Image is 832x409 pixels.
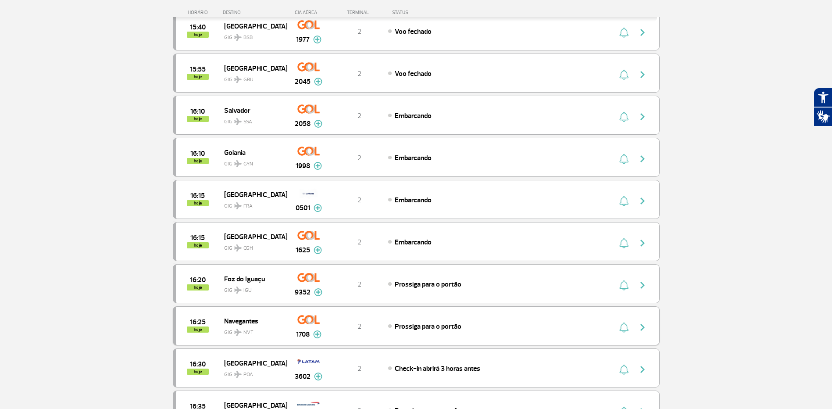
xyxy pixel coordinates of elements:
[223,10,287,15] div: DESTINO
[619,364,628,375] img: sino-painel-voo.svg
[814,88,832,126] div: Plugin de acessibilidade da Hand Talk.
[243,76,254,84] span: GRU
[357,322,361,331] span: 2
[224,315,280,326] span: Navegantes
[287,10,331,15] div: CIA AÉREA
[187,369,209,375] span: hoje
[224,29,280,42] span: GIG
[314,246,322,254] img: mais-info-painel-voo.svg
[224,324,280,337] span: GIG
[224,147,280,158] span: Goiania
[296,34,310,45] span: 1977
[395,111,432,120] span: Embarcando
[224,155,280,168] span: GIG
[314,120,322,128] img: mais-info-painel-voo.svg
[814,88,832,107] button: Abrir recursos assistivos.
[243,118,252,126] span: SSA
[619,322,628,333] img: sino-painel-voo.svg
[395,27,432,36] span: Voo fechado
[190,24,206,30] span: 2025-10-01 15:40:00
[224,62,280,74] span: [GEOGRAPHIC_DATA]
[637,111,648,122] img: seta-direita-painel-voo.svg
[313,36,321,43] img: mais-info-painel-voo.svg
[243,287,252,294] span: IGU
[619,196,628,206] img: sino-painel-voo.svg
[814,107,832,126] button: Abrir tradutor de língua de sinais.
[314,204,322,212] img: mais-info-painel-voo.svg
[395,364,480,373] span: Check-in abrirá 3 horas antes
[234,118,242,125] img: destiny_airplane.svg
[224,231,280,242] span: [GEOGRAPHIC_DATA]
[187,200,209,206] span: hoje
[295,287,311,298] span: 9352
[234,34,242,41] img: destiny_airplane.svg
[187,326,209,333] span: hoje
[395,238,432,247] span: Embarcando
[331,10,388,15] div: TERMINAL
[234,76,242,83] img: destiny_airplane.svg
[619,111,628,122] img: sino-painel-voo.svg
[388,10,459,15] div: STATUS
[637,69,648,80] img: seta-direita-painel-voo.svg
[190,108,205,115] span: 2025-10-01 16:10:00
[357,27,361,36] span: 2
[187,242,209,248] span: hoje
[190,151,205,157] span: 2025-10-01 16:10:00
[357,111,361,120] span: 2
[619,280,628,291] img: sino-painel-voo.svg
[314,162,322,170] img: mais-info-painel-voo.svg
[296,329,310,340] span: 1708
[313,330,321,338] img: mais-info-painel-voo.svg
[357,364,361,373] span: 2
[314,373,322,380] img: mais-info-painel-voo.svg
[224,240,280,252] span: GIG
[190,277,206,283] span: 2025-10-01 16:20:00
[295,76,311,87] span: 2045
[637,364,648,375] img: seta-direita-painel-voo.svg
[357,154,361,162] span: 2
[357,238,361,247] span: 2
[175,10,223,15] div: HORÁRIO
[243,160,253,168] span: GYN
[295,371,311,382] span: 3602
[619,238,628,248] img: sino-painel-voo.svg
[224,282,280,294] span: GIG
[395,196,432,204] span: Embarcando
[637,322,648,333] img: seta-direita-painel-voo.svg
[224,20,280,32] span: [GEOGRAPHIC_DATA]
[637,238,648,248] img: seta-direita-painel-voo.svg
[314,288,322,296] img: mais-info-painel-voo.svg
[395,280,461,289] span: Prossiga para o portão
[187,116,209,122] span: hoje
[234,371,242,378] img: destiny_airplane.svg
[243,371,253,379] span: POA
[187,284,209,291] span: hoje
[357,280,361,289] span: 2
[637,27,648,38] img: seta-direita-painel-voo.svg
[243,329,254,337] span: NVT
[224,357,280,369] span: [GEOGRAPHIC_DATA]
[234,287,242,294] img: destiny_airplane.svg
[395,322,461,331] span: Prossiga para o portão
[187,32,209,38] span: hoje
[234,202,242,209] img: destiny_airplane.svg
[619,69,628,80] img: sino-painel-voo.svg
[637,280,648,291] img: seta-direita-painel-voo.svg
[190,66,206,72] span: 2025-10-01 15:55:00
[224,273,280,284] span: Foz do Iguaçu
[190,193,205,199] span: 2025-10-01 16:15:00
[190,361,206,367] span: 2025-10-01 16:30:00
[357,196,361,204] span: 2
[224,104,280,116] span: Salvador
[296,161,310,171] span: 1998
[234,329,242,336] img: destiny_airplane.svg
[296,203,310,213] span: 0501
[619,27,628,38] img: sino-painel-voo.svg
[243,202,253,210] span: FRA
[243,244,253,252] span: CGH
[243,34,253,42] span: BSB
[190,319,206,325] span: 2025-10-01 16:25:00
[234,244,242,251] img: destiny_airplane.svg
[224,113,280,126] span: GIG
[187,158,209,164] span: hoje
